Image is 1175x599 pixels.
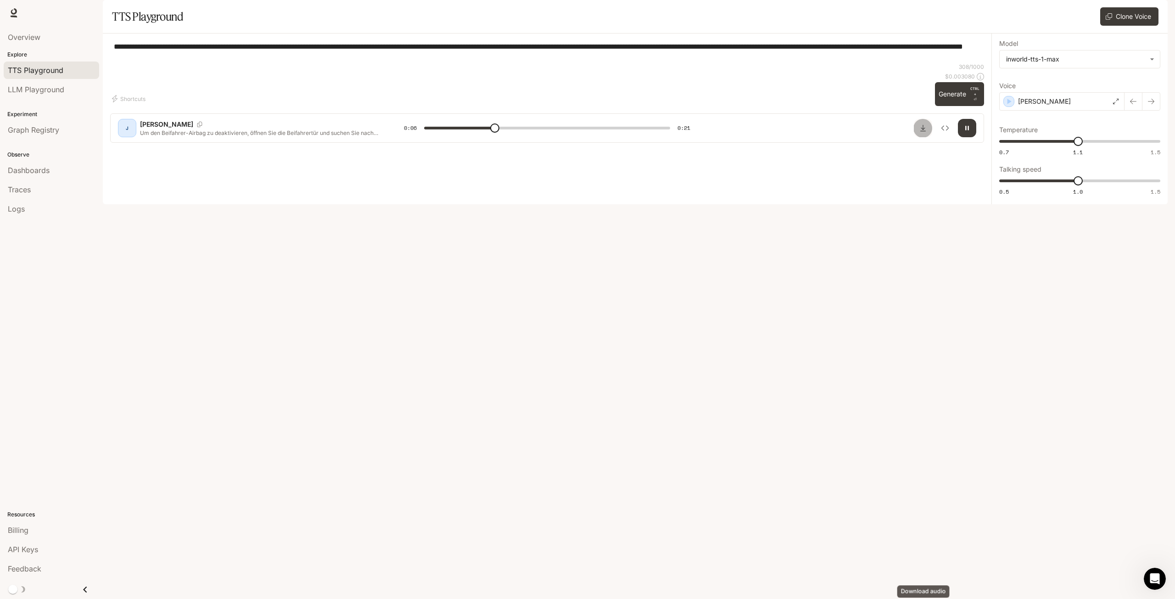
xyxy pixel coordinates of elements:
p: ⏎ [970,86,980,102]
span: 0.7 [999,148,1009,156]
span: 1.0 [1073,188,1083,196]
p: Talking speed [999,166,1041,173]
button: GenerateCTRL +⏎ [935,82,984,106]
p: [PERSON_NAME] [140,120,193,129]
button: Download audio [914,119,932,137]
div: Download audio [897,585,950,598]
span: 0:06 [404,123,417,133]
span: 1.5 [1151,188,1160,196]
button: Clone Voice [1100,7,1158,26]
p: $ 0.003080 [945,73,975,80]
span: 1.1 [1073,148,1083,156]
iframe: Intercom live chat [1144,568,1166,590]
div: inworld-tts-1-max [1000,50,1160,68]
div: inworld-tts-1-max [1006,55,1145,64]
h1: TTS Playground [112,7,183,26]
p: [PERSON_NAME] [1018,97,1071,106]
button: Inspect [936,119,954,137]
p: Model [999,40,1018,47]
span: 0.5 [999,188,1009,196]
span: 1.5 [1151,148,1160,156]
span: 0:21 [677,123,690,133]
button: Shortcuts [110,91,149,106]
p: Voice [999,83,1016,89]
p: 308 / 1000 [959,63,984,71]
p: CTRL + [970,86,980,97]
button: Copy Voice ID [193,122,206,127]
div: J [120,121,134,135]
p: Temperature [999,127,1038,133]
p: Um den Beifahrer-Airbag zu deaktivieren, öffnen Sie die Beifahrertür und suchen Sie nach dem Schl... [140,129,382,137]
